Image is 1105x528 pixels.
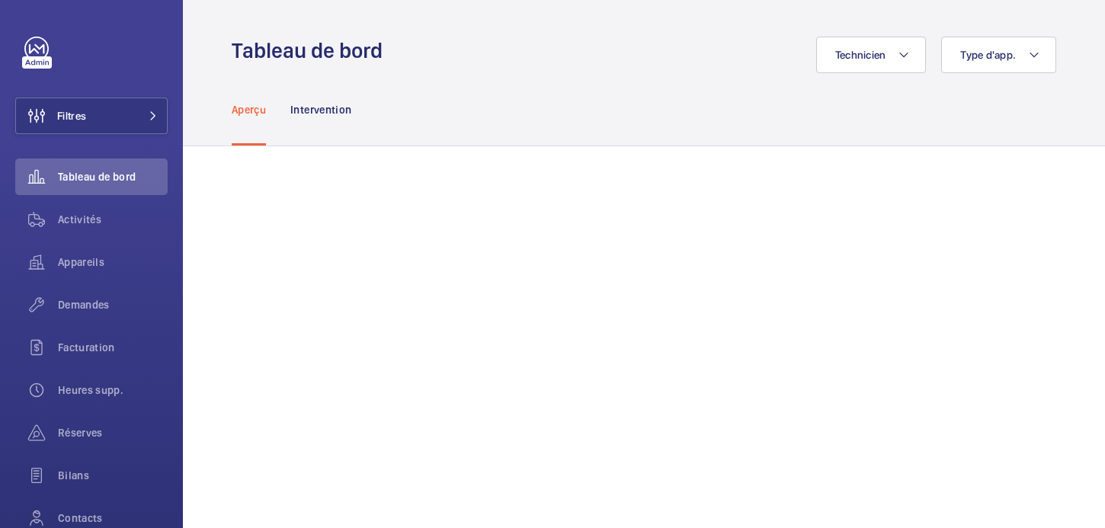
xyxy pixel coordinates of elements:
[58,382,168,398] span: Heures supp.
[15,98,168,134] button: Filtres
[58,340,168,355] span: Facturation
[816,37,927,73] button: Technicien
[58,212,168,227] span: Activités
[290,102,351,117] p: Intervention
[58,254,168,270] span: Appareils
[58,425,168,440] span: Réserves
[58,169,168,184] span: Tableau de bord
[941,37,1056,73] button: Type d'app.
[58,468,168,483] span: Bilans
[232,102,266,117] p: Aperçu
[232,37,392,65] h1: Tableau de bord
[835,49,886,61] span: Technicien
[57,108,86,123] span: Filtres
[960,49,1016,61] span: Type d'app.
[58,297,168,312] span: Demandes
[58,510,168,526] span: Contacts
